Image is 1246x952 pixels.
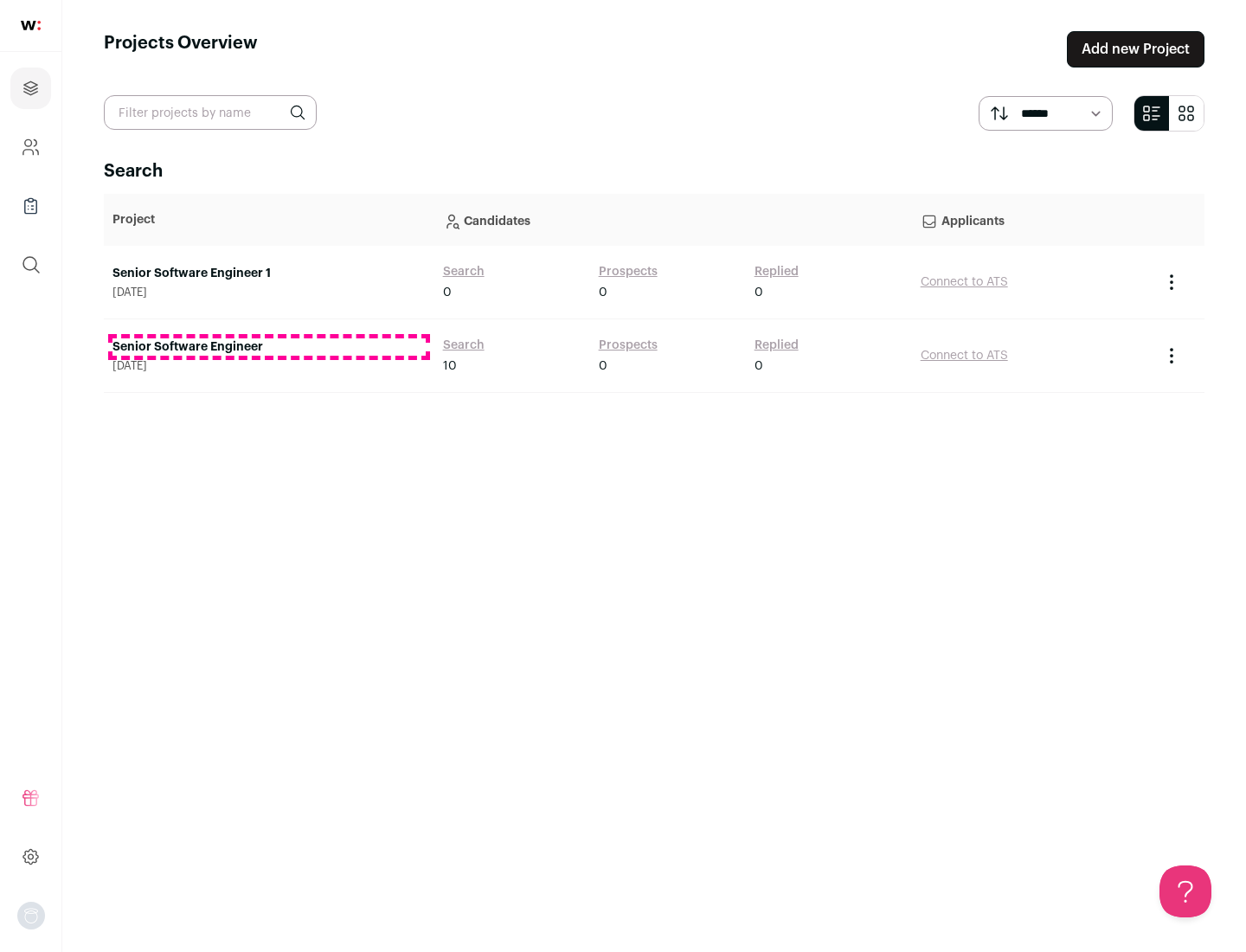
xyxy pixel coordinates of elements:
[443,337,485,354] a: Search
[112,265,426,282] a: Senior Software Engineer 1
[599,357,607,375] span: 0
[443,203,903,237] p: Candidates
[755,284,763,301] span: 0
[1159,865,1211,917] iframe: Help Scout Beacon - Open
[17,902,45,929] button: Open dropdown
[921,276,1008,288] a: Connect to ATS
[10,68,51,109] a: Projects
[599,284,607,301] span: 0
[599,337,658,354] a: Prospects
[921,350,1008,362] a: Connect to ATS
[17,902,45,929] img: nopic.png
[104,159,1204,183] h2: Search
[112,338,426,356] a: Senior Software Engineer
[1161,345,1182,366] button: Project Actions
[599,263,658,280] a: Prospects
[112,359,426,373] span: [DATE]
[112,286,426,299] span: [DATE]
[443,357,457,375] span: 10
[112,211,426,228] p: Project
[104,95,317,130] input: Filter projects by name
[755,263,799,280] a: Replied
[1161,272,1182,293] button: Project Actions
[443,263,485,280] a: Search
[921,203,1144,237] p: Applicants
[10,126,51,168] a: Company and ATS Settings
[755,337,799,354] a: Replied
[443,284,452,301] span: 0
[21,21,41,30] img: wellfound-shorthand-0d5821cbd27db2630d0214b213865d53afaa358527fdda9d0ea32b1df1b89c2c.svg
[10,185,51,227] a: Company Lists
[755,357,763,375] span: 0
[104,31,258,68] h1: Projects Overview
[1067,31,1204,68] a: Add new Project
